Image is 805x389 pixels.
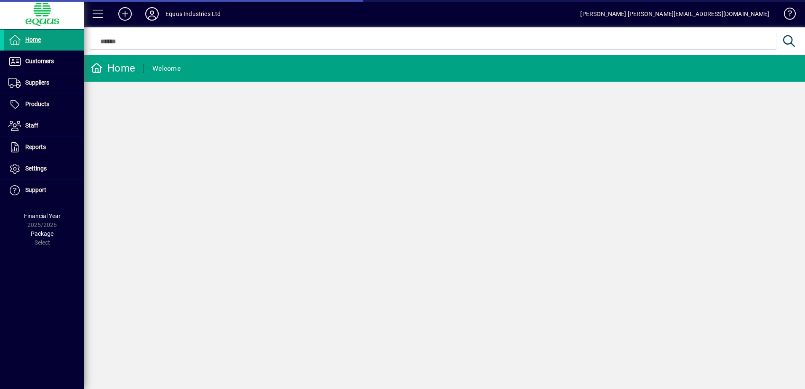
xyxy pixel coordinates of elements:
span: Support [25,187,46,193]
div: Welcome [152,62,181,75]
span: Settings [25,165,47,172]
div: Equus Industries Ltd [165,7,221,21]
div: [PERSON_NAME] [PERSON_NAME][EMAIL_ADDRESS][DOMAIN_NAME] [580,7,769,21]
a: Knowledge Base [778,2,794,29]
span: Suppliers [25,79,49,86]
button: Profile [139,6,165,21]
a: Suppliers [4,72,84,93]
button: Add [112,6,139,21]
a: Reports [4,137,84,158]
a: Products [4,94,84,115]
span: Financial Year [24,213,61,219]
span: Staff [25,122,38,129]
a: Customers [4,51,84,72]
span: Customers [25,58,54,64]
span: Reports [25,144,46,150]
a: Support [4,180,84,201]
span: Products [25,101,49,107]
a: Staff [4,115,84,136]
span: Home [25,36,41,43]
span: Package [31,230,53,237]
a: Settings [4,158,84,179]
div: Home [91,61,135,75]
